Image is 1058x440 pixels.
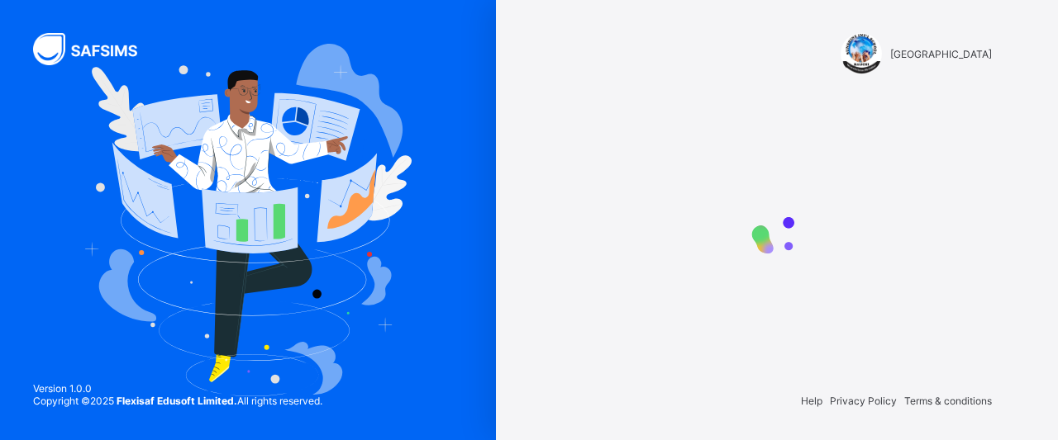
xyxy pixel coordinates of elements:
span: Help [801,395,822,407]
span: [GEOGRAPHIC_DATA] [890,48,992,60]
img: SUNSHINE INTERNATIONAL SCHOOL [841,33,882,74]
img: SAFSIMS Logo [33,33,157,65]
span: Version 1.0.0 [33,382,322,395]
strong: Flexisaf Edusoft Limited. [117,395,237,407]
span: Copyright © 2025 All rights reserved. [33,395,322,407]
span: Terms & conditions [904,395,992,407]
span: Privacy Policy [830,395,897,407]
img: Hero Image [84,44,412,395]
